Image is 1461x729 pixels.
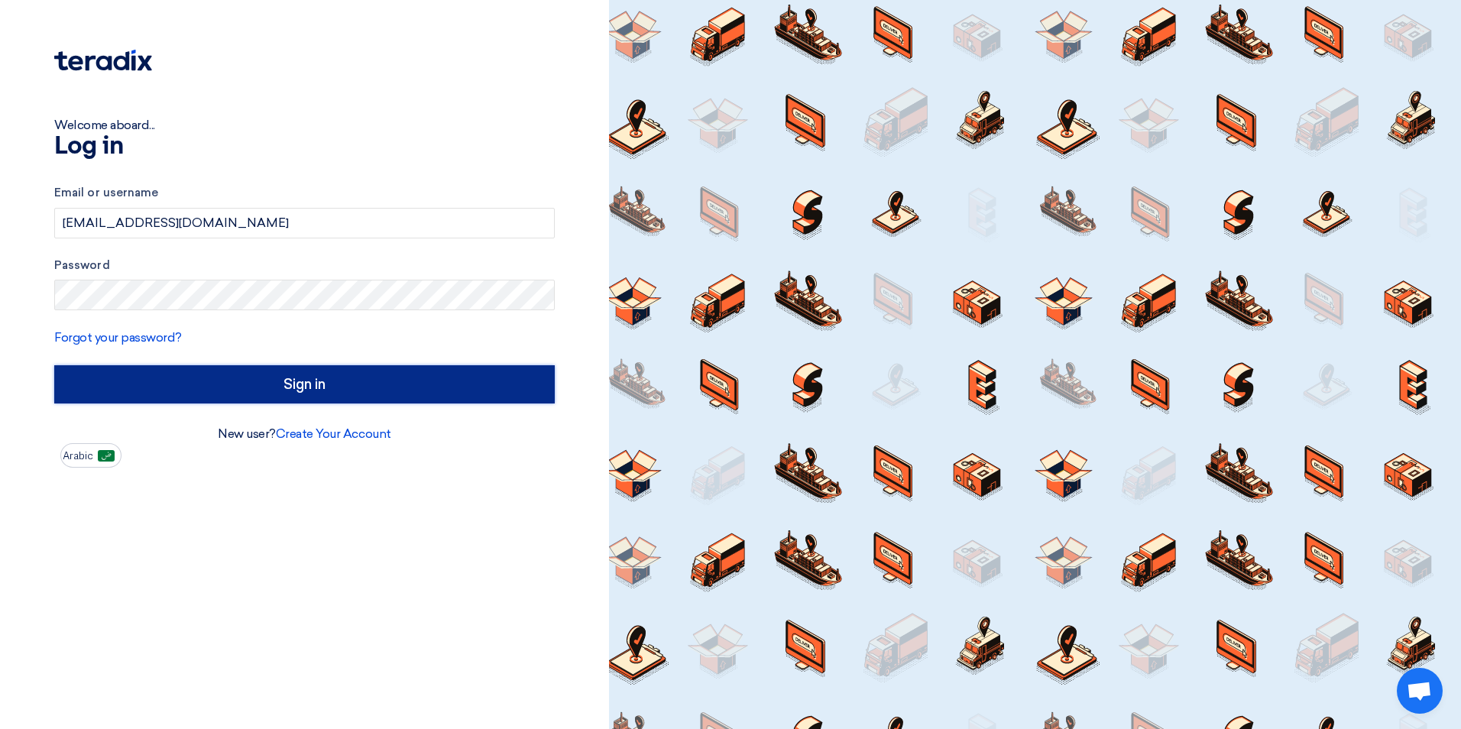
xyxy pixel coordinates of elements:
[276,426,391,441] a: Create Your Account
[54,208,555,238] input: Enter your business email or username
[218,426,391,441] font: New user?
[54,257,555,274] label: Password
[54,134,555,159] h1: Log in
[63,451,93,462] span: Arabic
[60,443,121,468] button: Arabic
[1397,668,1443,714] div: Open chat
[54,365,555,403] input: Sign in
[54,184,555,202] label: Email or username
[54,330,182,345] a: Forgot your password?
[98,450,115,462] img: ar-AR.png
[54,116,555,134] div: Welcome aboard...
[54,50,152,71] img: Teradix logo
